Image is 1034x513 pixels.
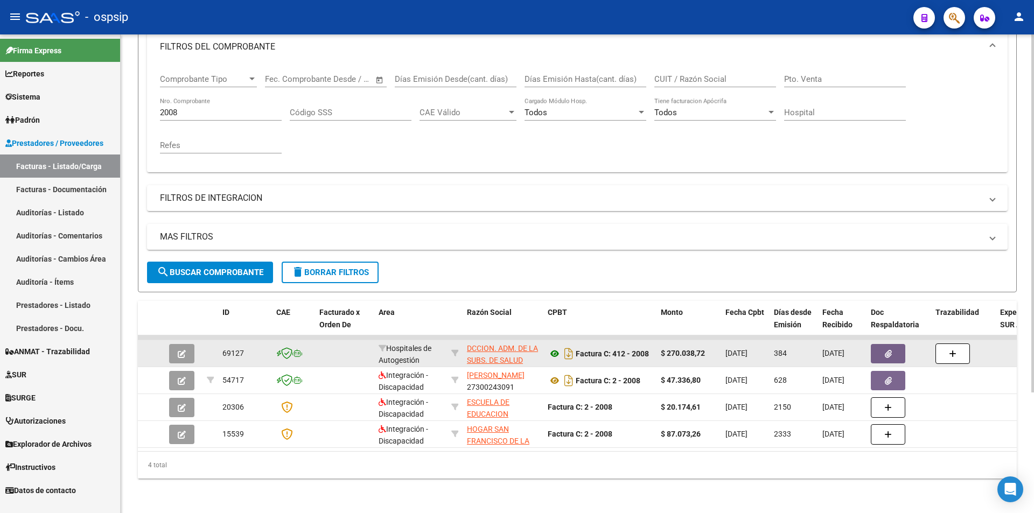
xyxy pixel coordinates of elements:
strong: $ 47.336,80 [661,376,701,384]
span: 69127 [222,349,244,357]
span: ANMAT - Trazabilidad [5,346,90,357]
span: CPBT [548,308,567,317]
span: CAE Válido [420,108,507,117]
span: Razón Social [467,308,512,317]
span: 2150 [774,403,791,411]
span: Facturado x Orden De [319,308,360,329]
span: [DATE] [725,349,747,357]
strong: Factura C: 2 - 2008 [576,376,640,385]
div: 4 total [138,452,1017,479]
mat-expansion-panel-header: FILTROS DEL COMPROBANTE [147,30,1008,64]
div: FILTROS DEL COMPROBANTE [147,64,1008,172]
span: Hospitales de Autogestión [379,344,431,365]
mat-panel-title: MAS FILTROS [160,231,982,243]
span: [DATE] [822,349,844,357]
span: Comprobante Tipo [160,74,247,84]
button: Borrar Filtros [282,262,379,283]
mat-panel-title: FILTROS DE INTEGRACION [160,192,982,204]
span: 15539 [222,430,244,438]
datatable-header-cell: Area [374,301,447,348]
strong: $ 20.174,61 [661,403,701,411]
span: 2333 [774,430,791,438]
mat-icon: search [157,265,170,278]
span: [PERSON_NAME] [467,371,525,380]
div: 30707519378 [467,342,539,365]
span: Explorador de Archivos [5,438,92,450]
mat-icon: delete [291,265,304,278]
datatable-header-cell: Fecha Cpbt [721,301,770,348]
mat-icon: person [1012,10,1025,23]
span: Monto [661,308,683,317]
datatable-header-cell: CPBT [543,301,656,348]
mat-expansion-panel-header: FILTROS DE INTEGRACION [147,185,1008,211]
div: 30714517607 [467,423,539,446]
span: Area [379,308,395,317]
i: Descargar documento [562,345,576,362]
datatable-header-cell: Días desde Emisión [770,301,818,348]
span: [DATE] [822,403,844,411]
datatable-header-cell: ID [218,301,272,348]
span: Integración - Discapacidad [379,371,428,392]
span: [DATE] [822,376,844,384]
span: Padrón [5,114,40,126]
div: Open Intercom Messenger [997,476,1023,502]
span: Buscar Comprobante [157,268,263,277]
span: Integración - Discapacidad [379,425,428,446]
datatable-header-cell: CAE [272,301,315,348]
strong: Factura C: 2 - 2008 [548,403,612,411]
span: SURGE [5,392,36,404]
span: ESCUELA DE EDUCACION ESPECIAL Y MODELO [PERSON_NAME] S.R.L [467,398,539,455]
span: Autorizaciones [5,415,66,427]
span: SUR [5,369,26,381]
span: Prestadores / Proveedores [5,137,103,149]
span: Días desde Emisión [774,308,812,329]
span: Firma Express [5,45,61,57]
span: Fecha Recibido [822,308,853,329]
span: [DATE] [725,430,747,438]
datatable-header-cell: Trazabilidad [931,301,996,348]
strong: $ 270.038,72 [661,349,705,357]
input: End date [310,74,362,84]
span: Trazabilidad [935,308,979,317]
span: 54717 [222,376,244,384]
datatable-header-cell: Fecha Recibido [818,301,867,348]
span: Todos [654,108,677,117]
span: Reportes [5,68,44,80]
i: Descargar documento [562,372,576,389]
mat-expansion-panel-header: MAS FILTROS [147,224,1008,250]
button: Buscar Comprobante [147,262,273,283]
span: 628 [774,376,787,384]
span: HOGAR SAN FRANCISCO DE LA VIRGEN DE LA MERCED S.A. [467,425,529,470]
span: Datos de contacto [5,484,76,496]
div: 27300243091 [467,369,539,392]
datatable-header-cell: Razón Social [463,301,543,348]
span: Doc Respaldatoria [871,308,919,329]
span: - ospsip [85,5,128,29]
strong: Factura C: 2 - 2008 [548,430,612,438]
button: Open calendar [374,74,386,86]
datatable-header-cell: Doc Respaldatoria [867,301,931,348]
input: Start date [265,74,300,84]
strong: $ 87.073,26 [661,430,701,438]
span: Todos [525,108,547,117]
span: Borrar Filtros [291,268,369,277]
mat-icon: menu [9,10,22,23]
span: 384 [774,349,787,357]
span: [DATE] [725,376,747,384]
datatable-header-cell: Facturado x Orden De [315,301,374,348]
span: CAE [276,308,290,317]
span: ID [222,308,229,317]
span: 20306 [222,403,244,411]
span: DCCION. ADM. DE LA SUBS. DE SALUD PCIA. DE NEUQUEN [467,344,538,377]
strong: Factura C: 412 - 2008 [576,349,649,358]
mat-panel-title: FILTROS DEL COMPROBANTE [160,41,982,53]
span: Integración - Discapacidad [379,398,428,419]
span: [DATE] [822,430,844,438]
span: Sistema [5,91,40,103]
datatable-header-cell: Monto [656,301,721,348]
span: [DATE] [725,403,747,411]
span: Instructivos [5,461,55,473]
span: Fecha Cpbt [725,308,764,317]
div: 30708177772 [467,396,539,419]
